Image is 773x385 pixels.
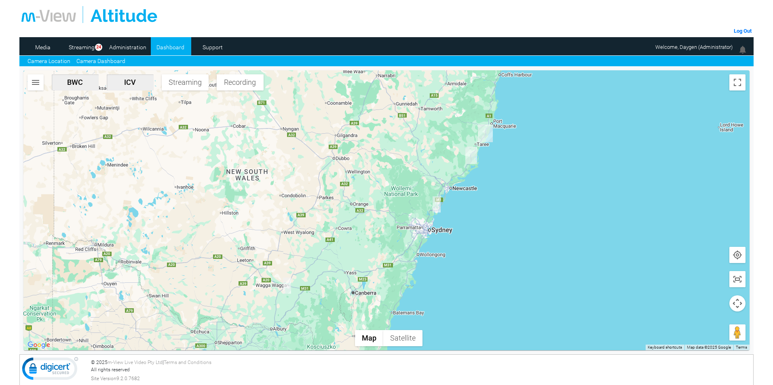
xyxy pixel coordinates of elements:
[27,57,70,65] a: Camera Location
[116,375,140,382] span: 9.2.0.7682
[687,345,731,349] span: Map data ©2025 Google
[66,41,98,53] a: Streaming
[734,28,752,34] a: Log Out
[31,78,40,87] img: svg+xml,%3Csvg%20xmlns%3D%22http%3A%2F%2Fwww.w3.org%2F2000%2Fsvg%22%20height%3D%2224%22%20viewBox...
[729,271,746,287] button: Show all cameras
[27,74,44,90] button: Search
[162,74,209,90] button: Streaming
[729,74,746,90] button: Toggle fullscreen view
[283,278,291,294] div: DJ76RR-ICV
[52,74,99,90] button: BWC
[165,78,205,86] span: Streaming
[22,357,78,384] img: DigiCert Secured Site Seal
[164,360,211,365] a: Terms and Conditions
[55,78,95,86] span: BWC
[733,274,742,284] img: svg+xml,%3Csvg%20xmlns%3D%22http%3A%2F%2Fwww.w3.org%2F2000%2Fsvg%22%20height%3D%2224%22%20viewBox...
[108,360,163,365] a: m-View Live Video Pty Ltd
[91,375,751,382] div: Site Version
[107,74,154,90] button: ICV
[383,330,422,346] button: Show satellite imagery
[465,147,477,164] div: DC66JT-ICV
[23,41,63,53] a: Media
[729,295,746,311] button: Map camera controls
[25,340,52,350] img: Google
[648,345,682,350] button: Keyboard shortcuts
[736,345,747,349] a: Terms (opens in new tab)
[151,41,190,53] a: Dashboard
[76,57,125,65] a: Camera Dashboard
[729,324,746,341] button: Drag Pegman onto the map to open Street View
[193,41,232,53] a: Support
[91,359,751,382] div: © 2025 | All rights reserved
[220,78,260,86] span: Recording
[110,78,150,86] span: ICV
[729,247,746,263] button: Show user location
[95,44,102,51] span: 24
[433,196,441,212] div: DG63YH-ICV
[217,74,264,90] button: Recording
[355,330,383,346] button: Show street map
[733,250,742,260] img: svg+xml,%3Csvg%20xmlns%3D%22http%3A%2F%2Fwww.w3.org%2F2000%2Fsvg%22%20height%3D%2224%22%20viewBox...
[478,124,493,142] div: CP62KH-ICV
[655,44,733,50] span: Welcome, Daygen (Administrator)
[25,340,52,350] a: Open this area in Google Maps (opens a new window)
[738,45,748,55] img: bell24.png
[108,41,148,53] a: Administration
